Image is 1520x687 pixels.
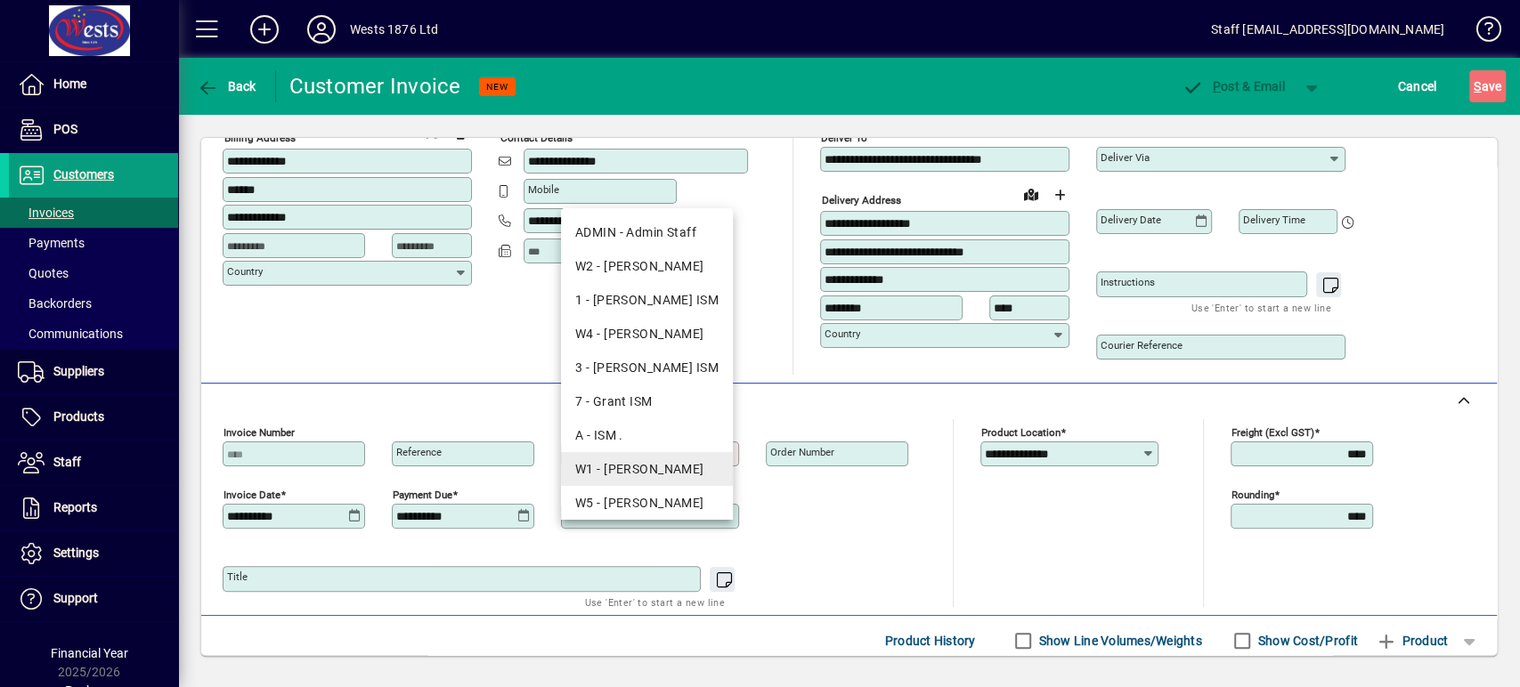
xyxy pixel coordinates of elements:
[1182,79,1285,93] span: ost & Email
[9,62,178,107] a: Home
[1101,339,1183,352] mat-label: Courier Reference
[1398,72,1437,101] span: Cancel
[878,625,983,657] button: Product History
[1017,180,1045,208] a: View on map
[9,319,178,349] a: Communications
[224,426,295,439] mat-label: Invoice number
[561,418,733,452] mat-option: A - ISM .
[1045,181,1074,209] button: Choose address
[1469,70,1506,102] button: Save
[575,325,719,343] div: W4 - [PERSON_NAME]
[1255,632,1358,650] label: Show Cost/Profit
[585,592,725,612] mat-hint: Use 'Enter' to start a new line
[9,228,178,258] a: Payments
[1394,70,1442,102] button: Cancel
[1101,276,1155,288] mat-label: Instructions
[18,327,123,341] span: Communications
[224,489,280,501] mat-label: Invoice date
[1173,70,1294,102] button: Post & Email
[561,317,733,351] mat-option: W4 - Craig
[1376,626,1448,655] span: Product
[1191,297,1331,318] mat-hint: Use 'Enter' to start a new line
[770,446,834,458] mat-label: Order number
[1101,214,1161,226] mat-label: Delivery date
[575,223,719,242] div: ADMIN - Admin Staff
[178,70,276,102] app-page-header-button: Back
[9,258,178,288] a: Quotes
[53,546,99,560] span: Settings
[1036,632,1202,650] label: Show Line Volumes/Weights
[53,591,98,605] span: Support
[575,291,719,310] div: 1 - [PERSON_NAME] ISM
[192,70,261,102] button: Back
[18,296,92,311] span: Backorders
[981,426,1061,439] mat-label: Product location
[9,108,178,152] a: POS
[575,359,719,377] div: 3 - [PERSON_NAME] ISM
[53,364,104,378] span: Suppliers
[1211,15,1444,44] div: Staff [EMAIL_ADDRESS][DOMAIN_NAME]
[393,489,452,501] mat-label: Payment due
[1231,426,1314,439] mat-label: Freight (excl GST)
[53,409,104,424] span: Products
[9,350,178,394] a: Suppliers
[9,395,178,440] a: Products
[1243,214,1305,226] mat-label: Delivery time
[825,327,860,340] mat-label: Country
[561,215,733,249] mat-option: ADMIN - Admin Staff
[1213,79,1221,93] span: P
[448,118,476,147] button: Copy to Delivery address
[575,460,719,479] div: W1 - [PERSON_NAME]
[9,486,178,530] a: Reports
[396,446,442,458] mat-label: Reference
[1231,489,1274,501] mat-label: Rounding
[18,206,74,220] span: Invoices
[51,646,128,660] span: Financial Year
[419,117,448,146] a: View on map
[227,265,263,278] mat-label: Country
[53,122,77,136] span: POS
[528,183,559,196] mat-label: Mobile
[1101,151,1150,164] mat-label: Deliver via
[885,626,976,655] span: Product History
[53,167,114,182] span: Customers
[561,486,733,520] mat-option: W5 - Kate
[561,384,733,418] mat-option: 7 - Grant ISM
[197,79,256,93] span: Back
[575,426,719,445] div: A - ISM .
[1462,4,1498,61] a: Knowledge Base
[53,455,81,469] span: Staff
[1474,72,1501,101] span: ave
[575,392,719,411] div: 7 - Grant ISM
[821,132,867,144] mat-label: Deliver To
[561,351,733,384] mat-option: 3 - David ISM
[350,15,438,44] div: Wests 1876 Ltd
[18,266,69,280] span: Quotes
[53,77,86,91] span: Home
[289,72,461,101] div: Customer Invoice
[227,570,248,583] mat-label: Title
[561,249,733,283] mat-option: W2 - Angela
[236,13,293,45] button: Add
[293,13,350,45] button: Profile
[9,577,178,621] a: Support
[486,81,508,93] span: NEW
[9,531,178,576] a: Settings
[9,440,178,485] a: Staff
[9,198,178,228] a: Invoices
[1474,79,1481,93] span: S
[1367,625,1457,657] button: Product
[18,236,85,250] span: Payments
[9,288,178,319] a: Backorders
[561,283,733,317] mat-option: 1 - Carol ISM
[561,452,733,486] mat-option: W1 - Judy
[575,257,719,276] div: W2 - [PERSON_NAME]
[575,494,719,513] div: W5 - [PERSON_NAME]
[53,500,97,514] span: Reports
